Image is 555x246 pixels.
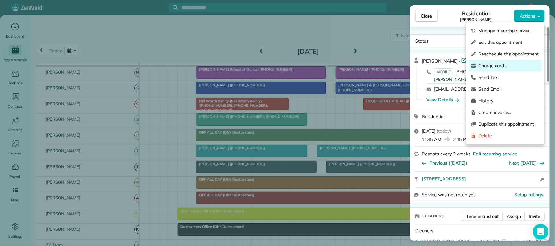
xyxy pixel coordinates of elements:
[437,128,451,134] span: ( today )
[529,213,540,220] span: Invite
[461,57,496,63] a: Open profile
[415,10,438,22] button: Close
[524,212,545,221] button: Invite
[479,121,539,128] span: Duplicate this appointment
[479,86,539,92] span: Send Email
[456,69,496,75] span: [PHONE_NUMBER]
[538,176,546,183] button: Open access information
[434,76,523,83] div: [PERSON_NAME]
[509,160,537,166] a: Next ([DATE])
[466,213,499,220] span: Time in and out
[434,86,510,92] a: [EMAIL_ADDRESS][DOMAIN_NAME]
[453,136,470,142] span: 2:45 PM
[422,128,436,134] span: [DATE]
[533,224,548,240] div: Open Intercom Messenger
[479,74,539,81] span: Send Text
[422,191,475,198] span: Service was not rated yet
[509,160,545,166] button: Next ([DATE])
[458,58,462,64] span: ·
[479,133,539,139] span: Delete
[479,98,539,104] span: History
[479,39,539,46] span: Edit this appointment
[415,228,434,234] span: Cleaners
[421,13,432,19] span: Close
[415,38,429,44] span: Status
[429,160,467,166] span: Previous ([DATE])
[507,213,521,220] span: Assign
[434,68,453,75] span: MOBILE
[515,191,544,198] button: Setup ratings
[479,63,539,69] span: Charge card…
[473,151,517,157] span: Edit recurring service
[426,96,459,103] button: View Details
[479,109,539,116] span: Create invoice…
[524,238,541,245] span: 2:45 PM
[480,238,500,245] span: 11:45 AM
[434,68,496,75] a: MOBILE[PHONE_NUMBER]
[460,17,492,22] span: [PERSON_NAME]
[422,160,467,166] button: Previous ([DATE])
[422,136,442,142] span: 11:45 AM
[479,51,539,57] span: Reschedule this appointment
[422,114,445,119] span: Residential
[462,212,503,221] button: Time in and out
[422,176,538,182] a: [STREET_ADDRESS]
[479,28,539,34] span: Manage recurring service
[422,151,470,157] span: Repeats every 2 weeks
[520,13,535,19] span: Actions
[422,213,444,219] span: Cleaners
[420,238,477,245] span: [PERSON_NAME] [PERSON_NAME]
[462,9,490,17] span: Residential
[502,212,525,221] button: Assign
[422,58,458,64] span: [PERSON_NAME]
[422,176,466,182] span: [STREET_ADDRESS]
